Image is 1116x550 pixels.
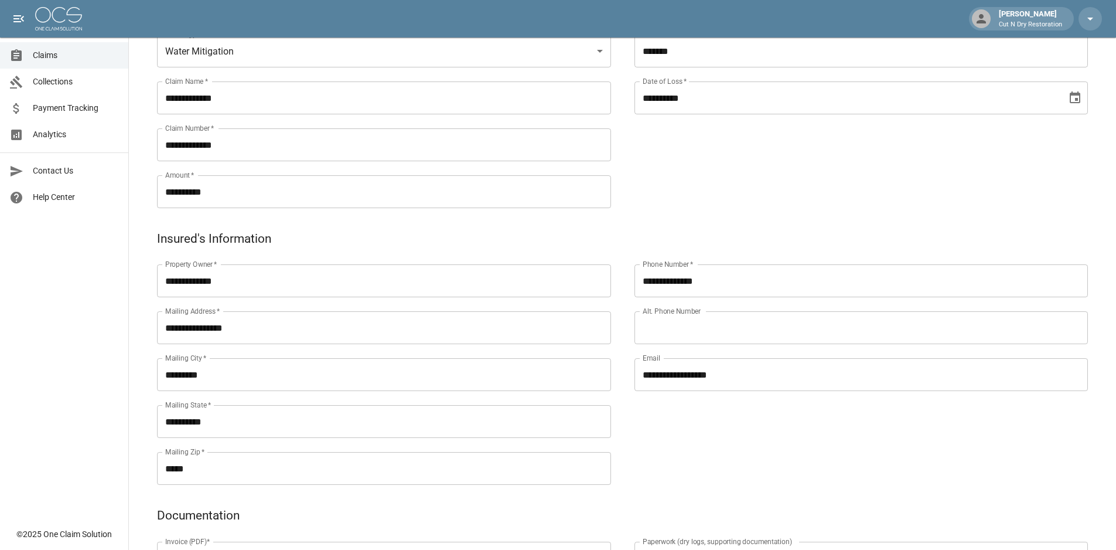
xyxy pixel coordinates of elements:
label: Claim Number [165,123,214,133]
img: ocs-logo-white-transparent.png [35,7,82,30]
div: © 2025 One Claim Solution [16,528,112,540]
label: Date of Loss [643,76,687,86]
label: Mailing City [165,353,207,363]
label: Claim Name [165,76,208,86]
div: [PERSON_NAME] [994,8,1067,29]
button: open drawer [7,7,30,30]
span: Payment Tracking [33,102,119,114]
label: Alt. Phone Number [643,306,701,316]
span: Analytics [33,128,119,141]
p: Cut N Dry Restoration [999,20,1062,30]
label: Email [643,353,660,363]
span: Collections [33,76,119,88]
button: Choose date, selected date is Aug 7, 2025 [1063,86,1087,110]
label: Invoice (PDF)* [165,537,210,546]
span: Contact Us [33,165,119,177]
span: Claims [33,49,119,62]
label: Phone Number [643,259,693,269]
label: Mailing Address [165,306,220,316]
span: Help Center [33,191,119,203]
label: Mailing State [165,400,211,410]
label: Amount [165,170,194,180]
div: Water Mitigation [157,35,611,67]
label: Paperwork (dry logs, supporting documentation) [643,537,792,546]
label: Mailing Zip [165,447,205,457]
label: Property Owner [165,259,217,269]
